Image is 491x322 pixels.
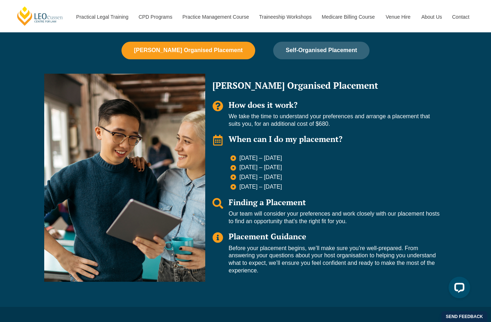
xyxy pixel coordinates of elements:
[16,6,64,26] a: [PERSON_NAME] Centre for Law
[229,210,440,225] p: Our team will consider your preferences and work closely with our placement hosts to find an oppo...
[133,1,177,32] a: CPD Programs
[229,245,440,275] p: Before your placement begins, we’ll make sure you’re well-prepared. From answering your questions...
[229,197,306,207] span: Finding a Placement
[177,1,254,32] a: Practice Management Course
[254,1,316,32] a: Traineeship Workshops
[286,47,357,54] span: Self-Organised Placement
[212,81,440,90] h2: [PERSON_NAME] Organised Placement
[238,174,282,181] span: [DATE] – [DATE]
[238,183,282,191] span: [DATE] – [DATE]
[443,274,473,304] iframe: LiveChat chat widget
[447,1,475,32] a: Contact
[380,1,416,32] a: Venue Hire
[71,1,133,32] a: Practical Legal Training
[41,42,450,285] div: Tabs. Open items with Enter or Space, close with Escape and navigate using the Arrow keys.
[416,1,447,32] a: About Us
[229,134,343,144] span: When can I do my placement?
[238,155,282,162] span: [DATE] – [DATE]
[134,47,243,54] span: [PERSON_NAME] Organised Placement
[229,100,298,110] span: How does it work?
[238,164,282,171] span: [DATE] – [DATE]
[229,113,440,128] p: We take the time to understand your preferences and arrange a placement that suits you, for an ad...
[316,1,380,32] a: Medicare Billing Course
[229,231,306,241] span: Placement Guidance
